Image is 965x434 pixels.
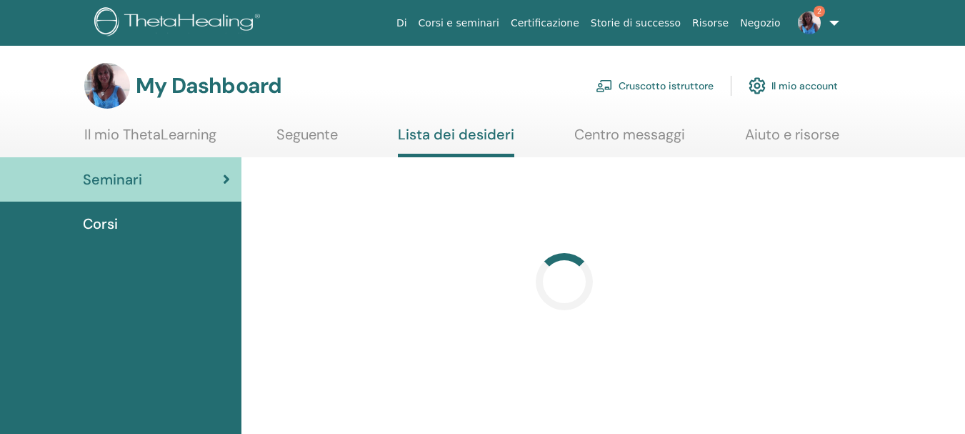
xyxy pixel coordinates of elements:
span: Corsi [83,213,118,235]
a: Storie di successo [585,10,686,36]
img: default.jpg [84,63,130,109]
a: Di [391,10,413,36]
a: Negozio [734,10,786,36]
a: Il mio account [749,70,838,102]
a: Certificazione [505,10,585,36]
a: Lista dei desideri [398,126,514,157]
span: Seminari [83,169,142,190]
h3: My Dashboard [136,73,281,99]
a: Risorse [686,10,734,36]
img: logo.png [94,7,265,39]
a: Corsi e seminari [413,10,505,36]
img: default.jpg [798,11,821,34]
img: cog.svg [749,74,766,98]
a: Seguente [276,126,338,154]
img: chalkboard-teacher.svg [596,79,613,92]
a: Cruscotto istruttore [596,70,714,102]
a: Centro messaggi [574,126,685,154]
a: Il mio ThetaLearning [84,126,216,154]
a: Aiuto e risorse [745,126,839,154]
span: 2 [814,6,825,17]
